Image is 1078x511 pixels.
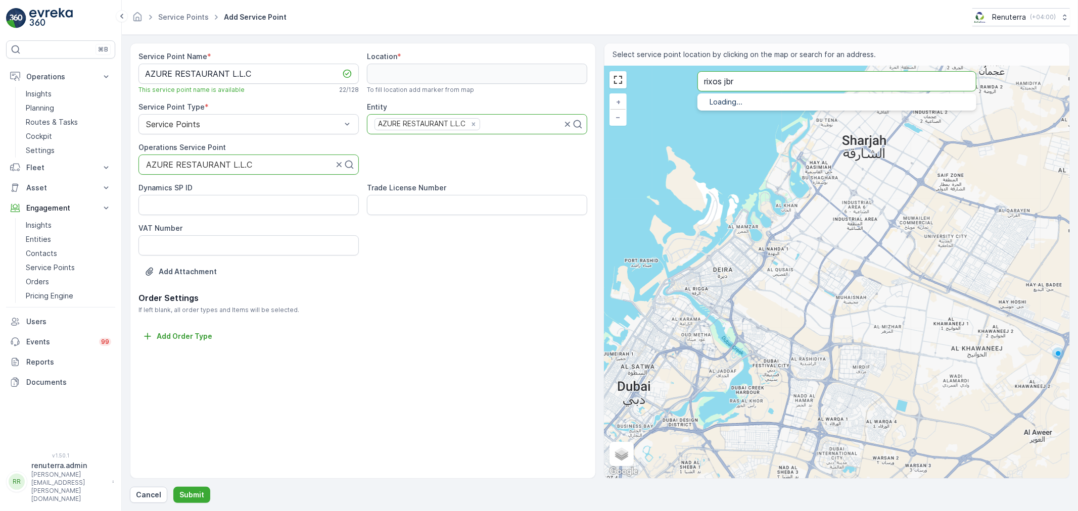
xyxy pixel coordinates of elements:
button: RRrenuterra.admin[PERSON_NAME][EMAIL_ADDRESS][PERSON_NAME][DOMAIN_NAME] [6,461,115,503]
a: Insights [22,87,115,101]
a: Entities [22,232,115,246]
input: Search by address [697,71,976,91]
div: Remove AZURE RESTAURANT L.L.C [468,120,479,129]
a: Homepage [132,15,143,24]
button: Upload File [138,264,223,280]
a: Service Points [158,13,209,21]
span: This service point name is available [138,86,245,94]
p: 99 [101,338,109,346]
p: Insights [26,220,52,230]
p: Planning [26,103,54,113]
a: Open this area in Google Maps (opens a new window) [607,465,640,478]
button: Asset [6,178,115,198]
p: Routes & Tasks [26,117,78,127]
button: Fleet [6,158,115,178]
p: Asset [26,183,95,193]
label: Entity [367,103,387,111]
p: Entities [26,234,51,244]
p: Service Points [26,263,75,273]
p: Add Order Type [157,331,212,341]
p: Submit [179,490,204,500]
p: renuterra.admin [31,461,107,471]
a: Users [6,312,115,332]
a: Contacts [22,246,115,261]
a: Routes & Tasks [22,115,115,129]
span: To fill location add marker from map [367,86,474,94]
a: Planning [22,101,115,115]
p: Users [26,317,111,327]
img: logo_light-DOdMpM7g.png [29,8,73,28]
p: Operations [26,72,95,82]
span: Select service point location by clicking on the map or search for an address. [613,49,876,60]
a: Layers [611,443,633,465]
span: If left blank, all order types and Items will be selected. [138,306,587,314]
p: Fleet [26,163,95,173]
button: Renuterra(+04:00) [972,8,1070,26]
p: Cancel [136,490,161,500]
a: Pricing Engine [22,289,115,303]
button: Engagement [6,198,115,218]
p: Order Settings [138,292,587,304]
button: Operations [6,67,115,87]
a: Zoom In [611,94,626,110]
label: Location [367,52,397,61]
a: Insights [22,218,115,232]
p: Renuterra [992,12,1026,22]
p: Engagement [26,203,95,213]
p: [PERSON_NAME][EMAIL_ADDRESS][PERSON_NAME][DOMAIN_NAME] [31,471,107,503]
label: Operations Service Point [138,143,226,151]
span: v 1.50.1 [6,452,115,458]
p: Contacts [26,248,57,259]
p: Pricing Engine [26,291,73,301]
button: Cancel [130,487,167,503]
a: Orders [22,275,115,289]
p: Reports [26,357,111,367]
p: Events [26,337,93,347]
a: Reports [6,352,115,372]
p: ( +04:00 ) [1030,13,1056,21]
p: ⌘B [98,45,108,54]
p: Insights [26,89,52,99]
span: + [616,97,621,106]
ul: Menu [697,93,976,111]
a: Service Points [22,261,115,275]
img: logo [6,8,26,28]
p: Orders [26,277,49,287]
button: Submit [173,487,210,503]
a: Documents [6,372,115,392]
p: Loading... [710,97,964,107]
a: Events99 [6,332,115,352]
div: RR [9,474,25,490]
span: Add Service Point [222,12,289,22]
a: Settings [22,143,115,158]
a: View Fullscreen [611,72,626,87]
p: Add Attachment [159,267,217,277]
button: Add Order Type [138,330,216,342]
span: − [616,113,621,121]
img: Screenshot_2024-07-26_at_13.33.01.png [972,12,988,23]
img: Google [607,465,640,478]
p: Cockpit [26,131,52,141]
label: Dynamics SP ID [138,183,193,192]
p: Settings [26,145,55,156]
label: VAT Number [138,224,182,232]
label: Service Point Type [138,103,205,111]
label: Service Point Name [138,52,207,61]
div: AZURE RESTAURANT L.L.C [375,119,467,129]
a: Cockpit [22,129,115,143]
label: Trade License Number [367,183,446,192]
p: 22 / 128 [339,86,359,94]
p: Documents [26,377,111,387]
a: Zoom Out [611,110,626,125]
